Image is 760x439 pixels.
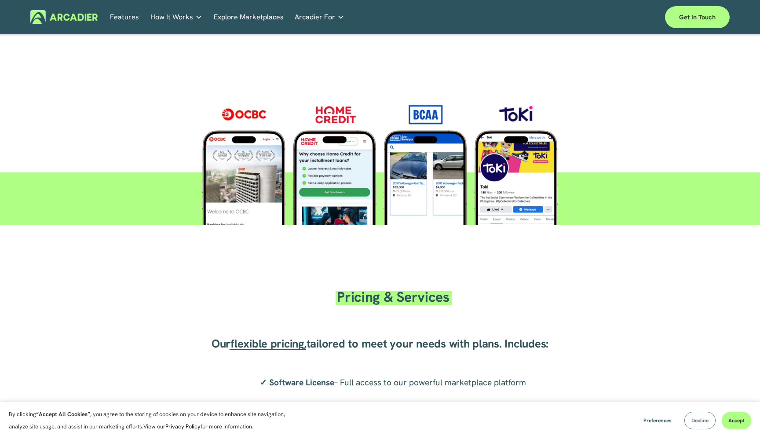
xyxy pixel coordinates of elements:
[684,412,716,429] button: Decline
[295,10,344,24] a: folder dropdown
[295,11,335,23] span: Arcadier For
[304,336,307,351] a: ,
[643,417,672,424] span: Preferences
[307,336,548,351] span: tailored to meet your needs with plans. Includes:
[691,417,709,424] span: Decline
[110,10,139,24] a: Features
[665,6,730,28] a: Get in touch
[150,10,202,24] a: folder dropdown
[337,288,449,306] span: Pricing & Services
[30,10,98,24] img: Arcadier
[260,377,267,388] strong: ✓
[150,11,193,23] span: How It Works
[36,410,90,418] strong: “Accept All Cookies”
[716,397,760,439] iframe: Chat Widget
[214,10,284,24] a: Explore Marketplaces
[230,336,304,351] a: flexible pricing
[637,412,678,429] button: Preferences
[269,377,334,388] strong: Software License
[212,336,230,351] span: Our
[9,408,295,433] p: By clicking , you agree to the storing of cookies on your device to enhance site navigation, anal...
[165,423,201,430] a: Privacy Policy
